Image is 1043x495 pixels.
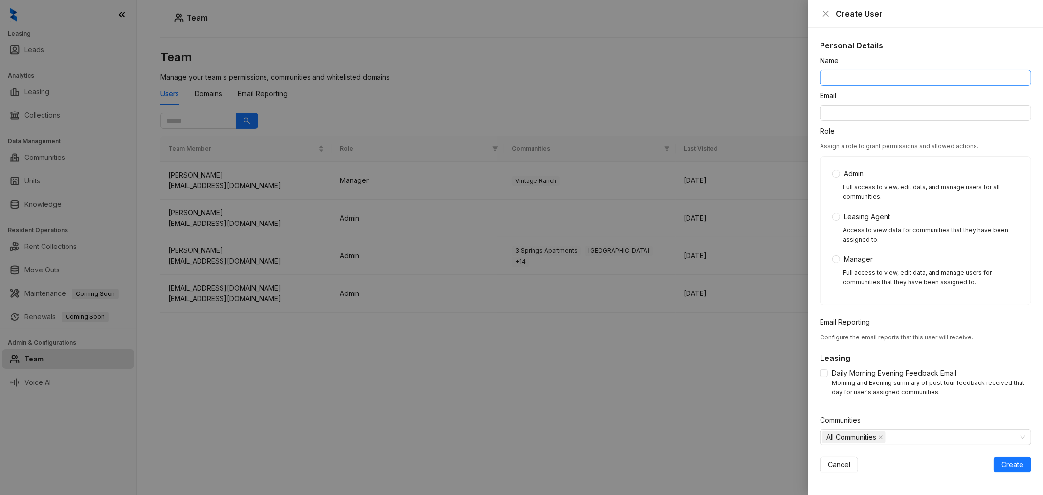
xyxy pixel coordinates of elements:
[820,352,1031,364] h5: Leasing
[1001,459,1023,470] span: Create
[840,168,867,179] span: Admin
[828,368,960,379] span: Daily Morning Evening Feedback Email
[822,10,830,18] span: close
[878,435,883,440] span: close
[820,142,978,150] span: Assign a role to grant permissions and allowed actions.
[832,379,1031,397] div: Morning and Evening summary of post tour feedback received that day for user's assigned communities.
[994,457,1031,472] button: Create
[820,70,1031,86] input: Name
[826,432,876,443] span: All Communities
[843,183,1019,202] div: Full access to view, edit data, and manage users for all communities.
[820,457,858,472] button: Cancel
[840,211,894,222] span: Leasing Agent
[843,226,1019,245] div: Access to view data for communities that they have been assigned to.
[820,126,841,136] label: Role
[820,90,843,101] label: Email
[820,40,1031,51] h5: Personal Details
[836,8,1031,20] div: Create User
[820,8,832,20] button: Close
[840,254,877,265] span: Manager
[820,105,1031,121] input: Email
[820,334,973,341] span: Configure the email reports that this user will receive.
[820,317,876,328] label: Email Reporting
[820,415,867,426] label: Communities
[828,459,850,470] span: Cancel
[822,431,886,443] span: All Communities
[820,55,845,66] label: Name
[843,269,1019,287] div: Full access to view, edit data, and manage users for communities that they have been assigned to.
